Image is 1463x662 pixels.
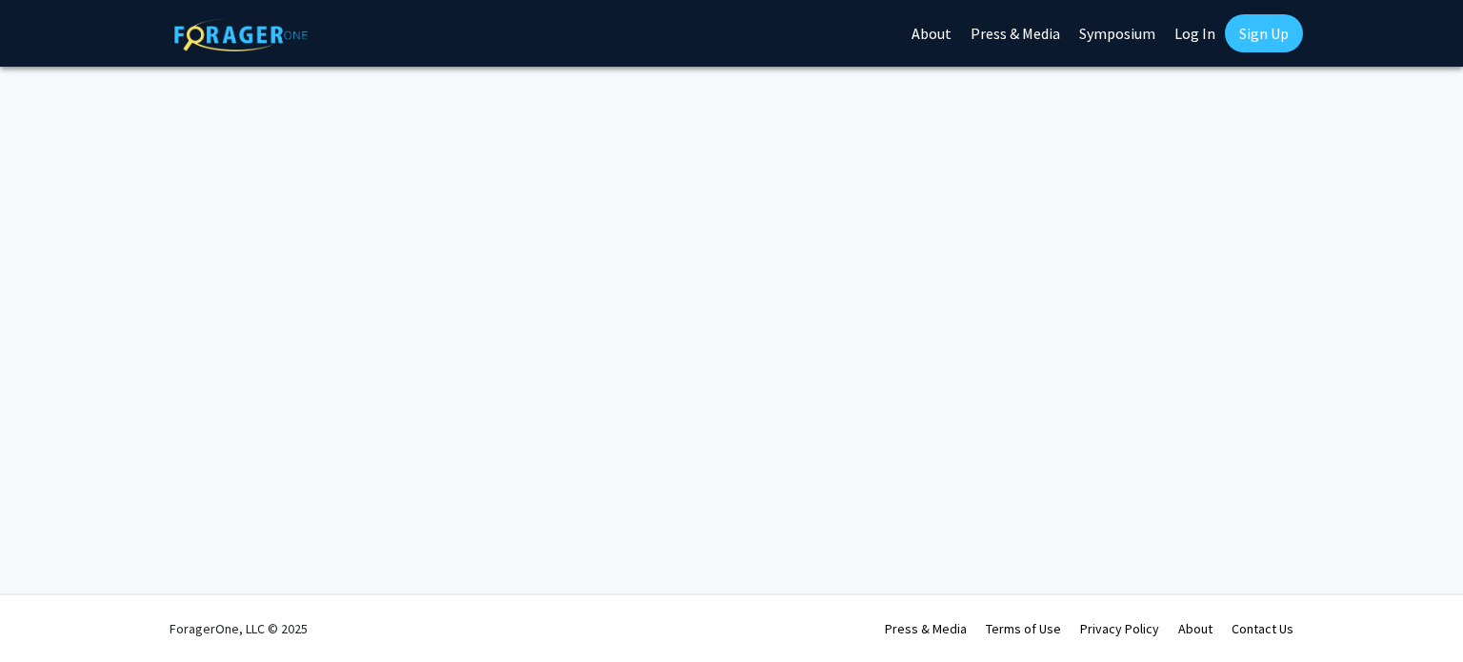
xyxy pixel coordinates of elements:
[1232,620,1293,637] a: Contact Us
[885,620,967,637] a: Press & Media
[1178,620,1212,637] a: About
[1225,14,1303,52] a: Sign Up
[174,18,308,51] img: ForagerOne Logo
[986,620,1061,637] a: Terms of Use
[170,595,308,662] div: ForagerOne, LLC © 2025
[1080,620,1159,637] a: Privacy Policy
